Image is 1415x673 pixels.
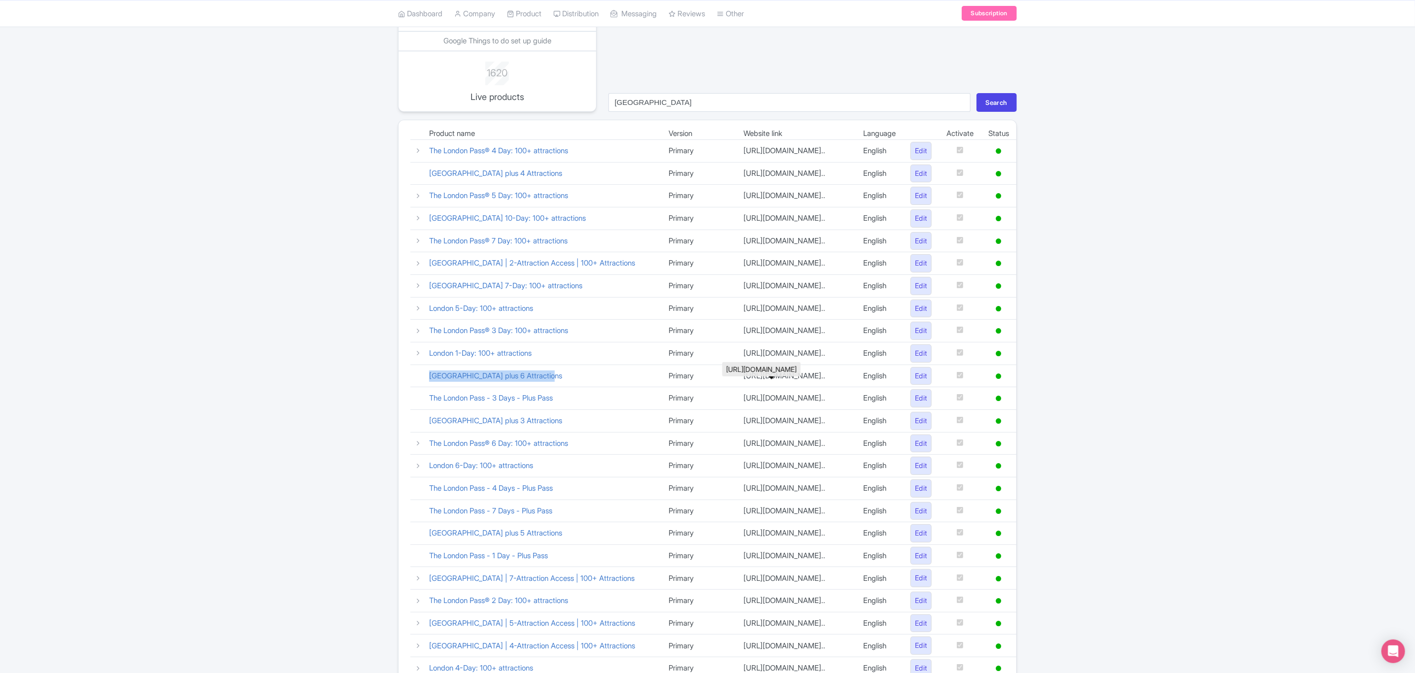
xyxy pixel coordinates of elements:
td: English [856,252,903,275]
td: [URL][DOMAIN_NAME].. [736,409,856,432]
a: The London Pass - 4 Days - Plus Pass [429,483,553,493]
td: Primary [662,297,737,320]
td: Activate [939,128,981,140]
td: Status [981,128,1016,140]
a: [GEOGRAPHIC_DATA] | 4-Attraction Access | 100+ Attractions [429,641,635,650]
td: [URL][DOMAIN_NAME].. [736,252,856,275]
td: [URL][DOMAIN_NAME].. [736,635,856,657]
a: [GEOGRAPHIC_DATA] 10-Day: 100+ attractions [429,213,586,223]
a: Edit [910,254,932,272]
a: The London Pass® 2 Day: 100+ attractions [429,596,568,605]
td: Primary [662,342,737,365]
a: Edit [910,502,932,520]
td: Primary [662,140,737,163]
td: Language [856,128,903,140]
a: Edit [910,142,932,160]
a: [GEOGRAPHIC_DATA] | 7-Attraction Access | 100+ Attractions [429,573,635,583]
a: Edit [910,300,932,318]
td: [URL][DOMAIN_NAME].. [736,185,856,207]
td: English [856,274,903,297]
td: Primary [662,274,737,297]
td: [URL][DOMAIN_NAME].. [736,297,856,320]
td: Primary [662,387,737,410]
td: Primary [662,185,737,207]
td: Primary [662,230,737,252]
td: Version [662,128,737,140]
a: [GEOGRAPHIC_DATA] plus 3 Attractions [429,416,562,425]
td: [URL][DOMAIN_NAME].. [736,522,856,545]
a: The London Pass® 5 Day: 100+ attractions [429,191,568,200]
td: Primary [662,522,737,545]
a: Edit [910,479,932,498]
td: Primary [662,500,737,522]
p: Live products [457,90,538,103]
div: [URL][DOMAIN_NAME] [722,362,801,376]
a: The London Pass® 3 Day: 100+ attractions [429,326,568,335]
td: English [856,320,903,342]
a: [GEOGRAPHIC_DATA] | 2-Attraction Access | 100+ Attractions [429,258,635,268]
a: The London Pass - 7 Days - Plus Pass [429,506,552,515]
a: Edit [910,389,932,407]
td: [URL][DOMAIN_NAME].. [736,207,856,230]
a: Edit [910,569,932,587]
a: Google Things to do set up guide [443,36,551,45]
a: London 6-Day: 100+ attractions [429,461,533,470]
td: English [856,612,903,635]
td: English [856,140,903,163]
a: Edit [910,367,932,385]
a: Edit [910,524,932,542]
a: Subscription [962,6,1017,21]
a: Edit [910,232,932,250]
td: English [856,544,903,567]
td: Primary [662,544,737,567]
button: Search [977,93,1017,112]
a: Edit [910,412,932,430]
a: London 4-Day: 100+ attractions [429,663,533,673]
td: [URL][DOMAIN_NAME].. [736,477,856,500]
td: [URL][DOMAIN_NAME].. [736,274,856,297]
td: [URL][DOMAIN_NAME].. [736,544,856,567]
td: Primary [662,567,737,590]
td: [URL][DOMAIN_NAME].. [736,230,856,252]
td: English [856,387,903,410]
td: English [856,409,903,432]
td: English [856,162,903,185]
a: [GEOGRAPHIC_DATA] 7-Day: 100+ attractions [429,281,582,290]
td: [URL][DOMAIN_NAME].. [736,590,856,612]
td: English [856,635,903,657]
a: The London Pass - 3 Days - Plus Pass [429,393,553,403]
a: The London Pass® 6 Day: 100+ attractions [429,438,568,448]
td: English [856,365,903,387]
td: [URL][DOMAIN_NAME].. [736,500,856,522]
td: English [856,342,903,365]
td: Primary [662,612,737,635]
div: 1620 [457,62,538,80]
a: Edit [910,547,932,565]
a: London 5-Day: 100+ attractions [429,303,533,313]
td: English [856,500,903,522]
td: English [856,590,903,612]
a: Edit [910,165,932,183]
td: [URL][DOMAIN_NAME].. [736,612,856,635]
td: Primary [662,252,737,275]
td: English [856,522,903,545]
td: [URL][DOMAIN_NAME].. [736,320,856,342]
td: English [856,207,903,230]
a: Edit [910,187,932,205]
a: Edit [910,592,932,610]
a: Edit [910,637,932,655]
td: Product name [422,128,662,140]
td: [URL][DOMAIN_NAME].. [736,342,856,365]
td: Primary [662,477,737,500]
td: Website link [736,128,856,140]
td: Primary [662,320,737,342]
td: Primary [662,590,737,612]
td: English [856,567,903,590]
a: Edit [910,614,932,633]
a: [GEOGRAPHIC_DATA] | 5-Attraction Access | 100+ Attractions [429,618,635,628]
a: Edit [910,322,932,340]
td: [URL][DOMAIN_NAME].. [736,387,856,410]
td: English [856,477,903,500]
td: Primary [662,162,737,185]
